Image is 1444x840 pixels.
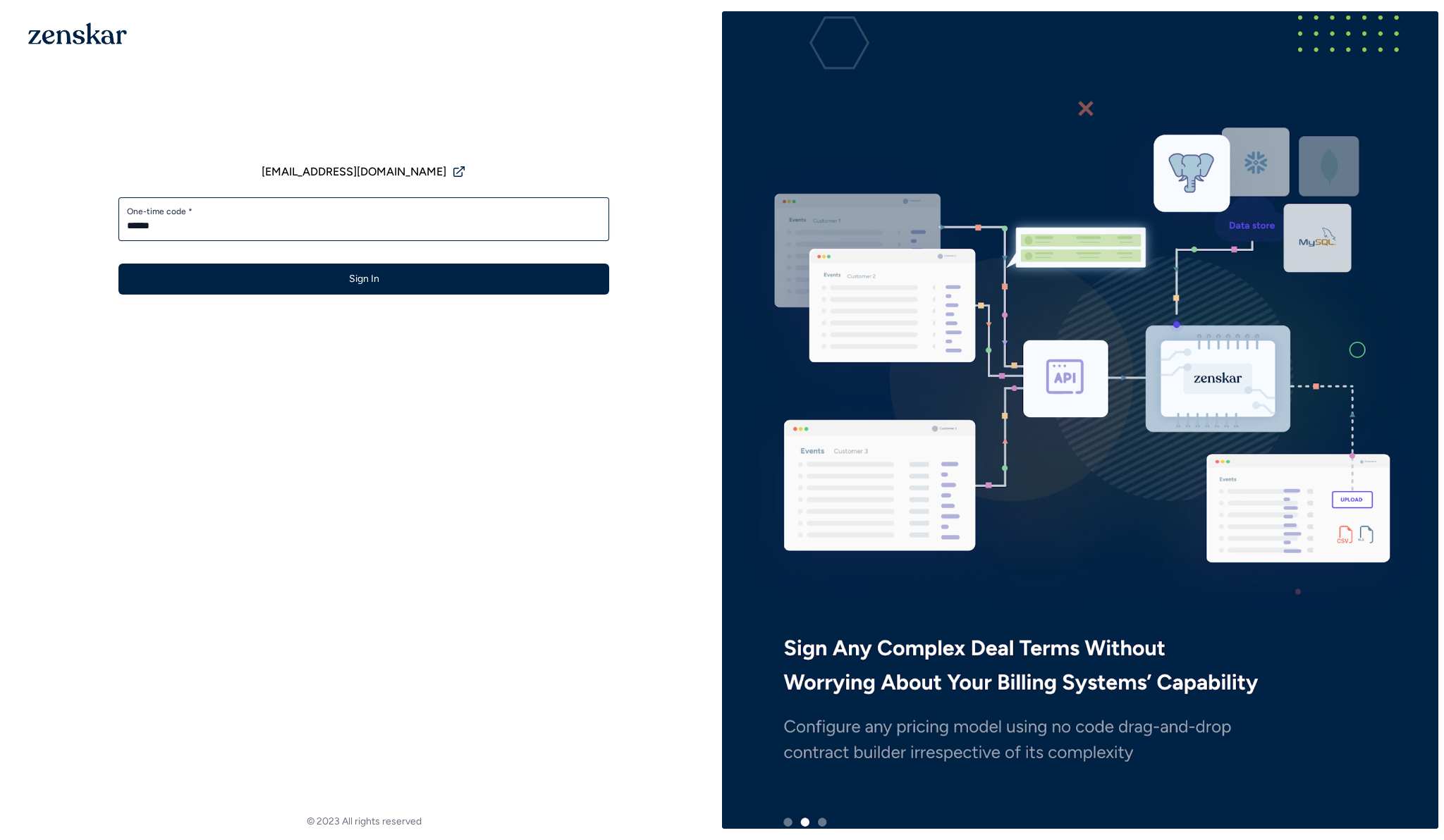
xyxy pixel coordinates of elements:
[262,163,446,180] span: [EMAIL_ADDRESS][DOMAIN_NAME]
[127,206,601,217] label: One-time code *
[28,23,127,44] img: 1OGAJ2xQqyY4LXKgY66KYq0eOWRCkrZdAb3gUhuVAqdWPZE9SRJmCz+oDMSn4zDLXe31Ii730ItAGKgCKgCCgCikA4Av8PJUP...
[118,264,609,295] button: Sign In
[6,815,722,829] footer: © 2023 All rights reserved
